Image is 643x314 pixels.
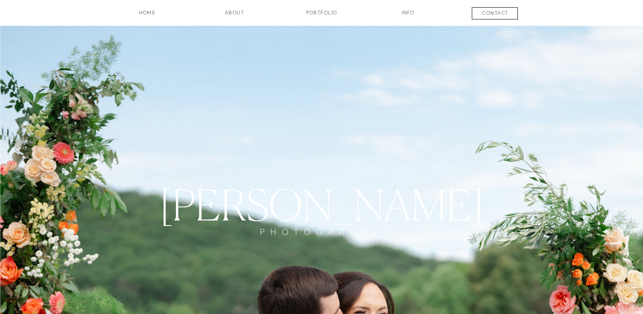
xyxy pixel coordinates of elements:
[250,227,394,253] a: PHOTOGRAPHY
[387,9,430,23] a: INFO
[116,9,179,23] a: HOME
[213,9,256,23] a: about
[290,9,353,23] a: Portfolio
[464,9,527,19] a: contact
[127,180,517,227] a: [PERSON_NAME]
